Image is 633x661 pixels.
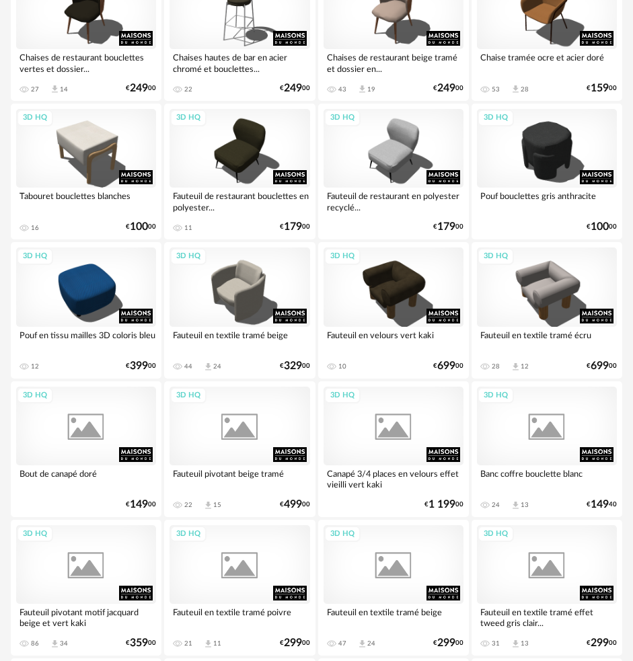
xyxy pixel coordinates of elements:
[324,49,463,76] div: Chaises de restaurant beige tramé et dossier en...
[477,604,617,631] div: Fauteuil en textile tramé effet tweed gris clair...
[130,639,148,648] span: 359
[437,639,455,648] span: 299
[126,362,156,371] div: € 00
[17,387,53,404] div: 3D HQ
[16,604,156,631] div: Fauteuil pivotant motif jacquard beige et vert kaki
[184,362,192,371] div: 44
[433,84,463,93] div: € 00
[324,387,361,404] div: 3D HQ
[318,104,469,239] a: 3D HQ Fauteuil de restaurant en polyester recyclé... €17900
[477,465,617,492] div: Banc coffre bouclette blanc
[50,84,60,94] span: Download icon
[492,85,500,93] div: 53
[284,362,302,371] span: 329
[213,501,221,509] div: 15
[16,49,156,76] div: Chaises de restaurant bouclettes vertes et dossier...
[587,500,617,509] div: € 40
[126,223,156,231] div: € 00
[433,223,463,231] div: € 00
[357,639,367,649] span: Download icon
[591,500,609,509] span: 149
[164,104,315,239] a: 3D HQ Fauteuil de restaurant bouclettes en polyester... 11 €17900
[60,85,68,93] div: 14
[318,520,469,656] a: 3D HQ Fauteuil en textile tramé beige 47 Download icon 24 €29900
[324,604,463,631] div: Fauteuil en textile tramé beige
[11,520,161,656] a: 3D HQ Fauteuil pivotant motif jacquard beige et vert kaki 86 Download icon 34 €35900
[324,188,463,215] div: Fauteuil de restaurant en polyester recyclé...
[477,327,617,354] div: Fauteuil en textile tramé écru
[184,501,192,509] div: 22
[472,242,622,378] a: 3D HQ Fauteuil en textile tramé écru 28 Download icon 12 €69900
[60,639,68,648] div: 34
[126,639,156,648] div: € 00
[284,84,302,93] span: 249
[17,526,53,543] div: 3D HQ
[170,526,207,543] div: 3D HQ
[492,639,500,648] div: 31
[433,639,463,648] div: € 00
[284,500,302,509] span: 499
[478,110,514,126] div: 3D HQ
[591,639,609,648] span: 299
[280,500,310,509] div: € 00
[492,501,500,509] div: 24
[521,501,529,509] div: 13
[429,500,455,509] span: 1 199
[324,110,361,126] div: 3D HQ
[31,362,39,371] div: 12
[338,85,346,93] div: 43
[591,223,609,231] span: 100
[284,639,302,648] span: 299
[130,500,148,509] span: 149
[50,639,60,649] span: Download icon
[324,248,361,265] div: 3D HQ
[437,362,455,371] span: 699
[318,381,469,517] a: 3D HQ Canapé 3/4 places en velours effet vieilli vert kaki €1 19900
[184,639,192,648] div: 21
[126,84,156,93] div: € 00
[170,110,207,126] div: 3D HQ
[478,526,514,543] div: 3D HQ
[280,362,310,371] div: € 00
[338,639,346,648] div: 47
[213,639,221,648] div: 11
[184,224,192,232] div: 11
[184,85,192,93] div: 22
[492,362,500,371] div: 28
[477,188,617,215] div: Pouf bouclettes gris anthracite
[16,465,156,492] div: Bout de canapé doré
[170,465,309,492] div: Fauteuil pivotant beige tramé
[170,327,309,354] div: Fauteuil en textile tramé beige
[170,604,309,631] div: Fauteuil en textile tramé poivre
[318,242,469,378] a: 3D HQ Fauteuil en velours vert kaki 10 €69900
[478,248,514,265] div: 3D HQ
[11,381,161,517] a: 3D HQ Bout de canapé doré €14900
[11,242,161,378] a: 3D HQ Pouf en tissu mailles 3D coloris bleu 12 €39900
[511,84,521,94] span: Download icon
[472,381,622,517] a: 3D HQ Banc coffre bouclette blanc 24 Download icon 13 €14940
[17,110,53,126] div: 3D HQ
[203,500,213,510] span: Download icon
[477,49,617,76] div: Chaise tramée ocre et acier doré
[587,639,617,648] div: € 00
[170,387,207,404] div: 3D HQ
[213,362,221,371] div: 24
[424,500,463,509] div: € 00
[284,223,302,231] span: 179
[280,84,310,93] div: € 00
[511,500,521,510] span: Download icon
[511,362,521,372] span: Download icon
[126,500,156,509] div: € 00
[587,84,617,93] div: € 00
[591,84,609,93] span: 159
[170,248,207,265] div: 3D HQ
[587,362,617,371] div: € 00
[164,520,315,656] a: 3D HQ Fauteuil en textile tramé poivre 21 Download icon 11 €29900
[324,327,463,354] div: Fauteuil en velours vert kaki
[478,387,514,404] div: 3D HQ
[324,465,463,492] div: Canapé 3/4 places en velours effet vieilli vert kaki
[17,248,53,265] div: 3D HQ
[587,223,617,231] div: € 00
[203,639,213,649] span: Download icon
[31,639,39,648] div: 86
